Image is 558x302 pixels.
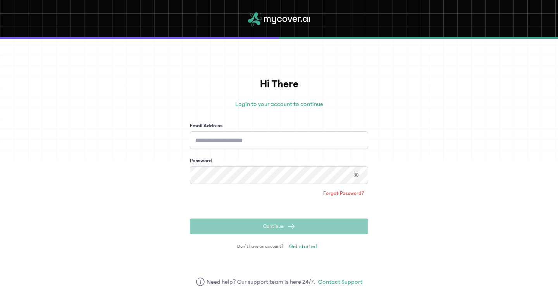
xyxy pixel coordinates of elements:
[323,189,364,197] span: Forgot Password?
[285,240,321,253] a: Get started
[289,243,317,250] span: Get started
[237,243,284,250] span: Don’t have an account?
[190,157,212,165] label: Password
[207,277,315,286] span: Need help? Our support team is here 24/7.
[318,277,362,286] a: Contact Support
[319,187,368,200] a: Forgot Password?
[190,122,222,130] label: Email Address
[190,99,368,109] p: Login to your account to continue
[190,219,368,234] button: Continue
[190,76,368,92] h1: Hi There
[263,222,284,230] span: Continue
